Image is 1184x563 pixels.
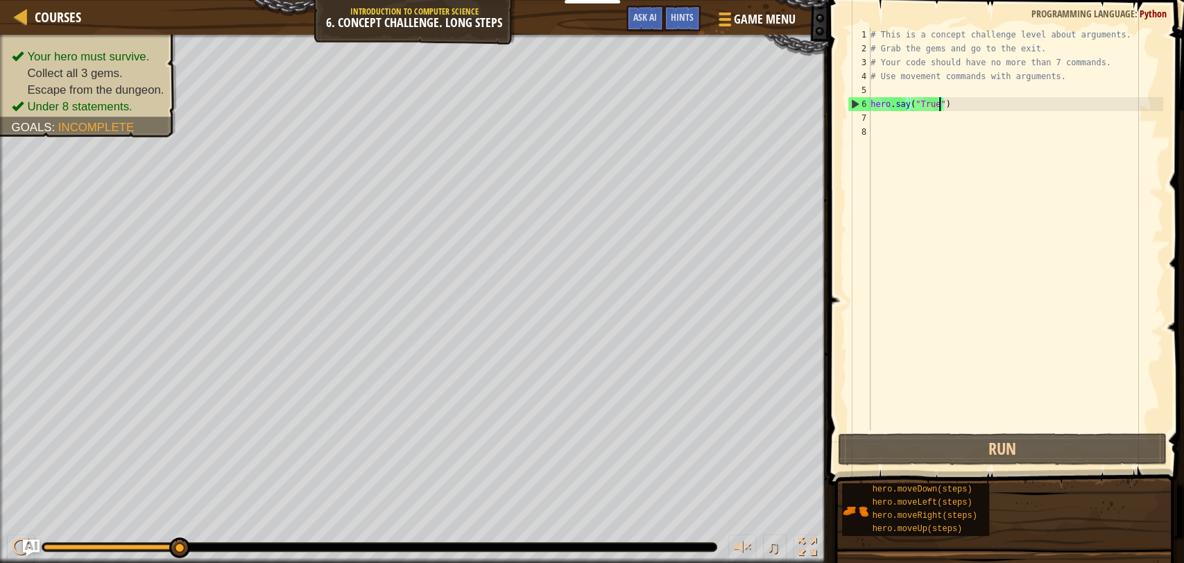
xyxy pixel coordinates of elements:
span: Under 8 statements. [27,100,132,113]
span: Programming language [1031,7,1135,20]
span: Your hero must survive. [27,50,149,63]
div: 5 [848,83,870,97]
button: Game Menu [707,6,804,38]
span: Escape from the dungeon. [27,83,164,96]
span: Ask AI [633,10,657,24]
div: 8 [848,125,870,139]
div: 4 [848,69,870,83]
li: Under 8 statements. [12,98,164,115]
span: Incomplete [58,121,134,134]
button: Ctrl + P: Play [7,535,35,563]
span: hero.moveRight(steps) [872,511,977,521]
span: hero.moveLeft(steps) [872,498,972,507]
div: 7 [848,111,870,125]
button: Ask AI [626,6,664,31]
span: Collect all 3 gems. [27,67,122,80]
button: Toggle fullscreen [793,535,821,563]
li: Escape from the dungeon. [12,81,164,98]
div: 6 [848,97,870,111]
span: hero.moveUp(steps) [872,524,962,534]
span: Courses [35,8,81,26]
a: Courses [28,8,81,26]
div: 1 [848,28,870,42]
span: : [52,121,58,134]
button: Ask AI [23,539,40,556]
button: Run [838,433,1167,465]
span: Hints [671,10,694,24]
div: 2 [848,42,870,56]
img: portrait.png [842,498,868,524]
span: ♫ [766,537,780,557]
li: Collect all 3 gems. [12,65,164,81]
span: Game Menu [734,10,796,28]
span: hero.moveDown(steps) [872,485,972,494]
button: ♫ [763,535,787,563]
span: : [1135,7,1140,20]
button: Adjust volume [728,535,756,563]
span: Goals [12,121,52,134]
div: 3 [848,56,870,69]
li: Your hero must survive. [12,48,164,65]
span: Python [1140,7,1167,20]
